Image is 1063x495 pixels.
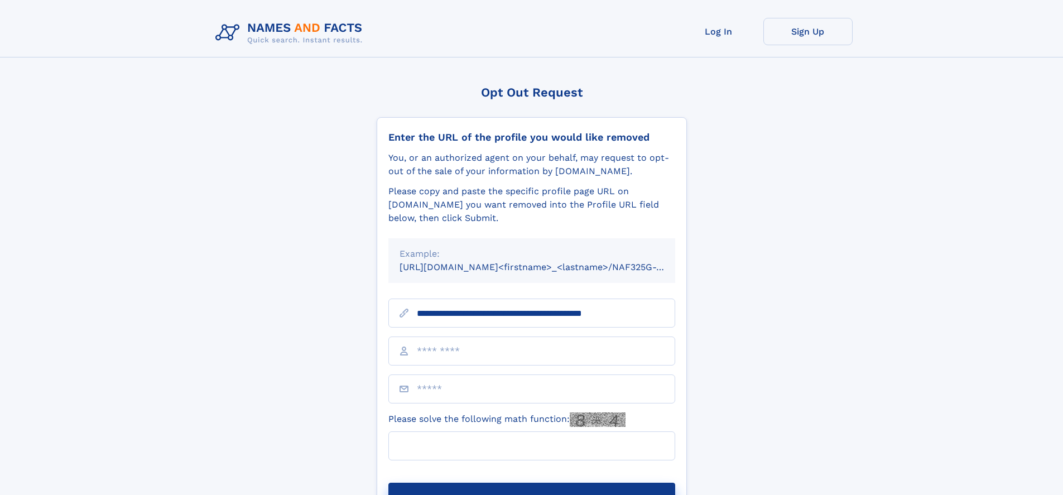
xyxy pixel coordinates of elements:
small: [URL][DOMAIN_NAME]<firstname>_<lastname>/NAF325G-xxxxxxxx [400,262,696,272]
a: Sign Up [763,18,853,45]
div: Enter the URL of the profile you would like removed [388,131,675,143]
label: Please solve the following math function: [388,412,626,427]
div: Please copy and paste the specific profile page URL on [DOMAIN_NAME] you want removed into the Pr... [388,185,675,225]
div: Opt Out Request [377,85,687,99]
a: Log In [674,18,763,45]
div: Example: [400,247,664,261]
img: Logo Names and Facts [211,18,372,48]
div: You, or an authorized agent on your behalf, may request to opt-out of the sale of your informatio... [388,151,675,178]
